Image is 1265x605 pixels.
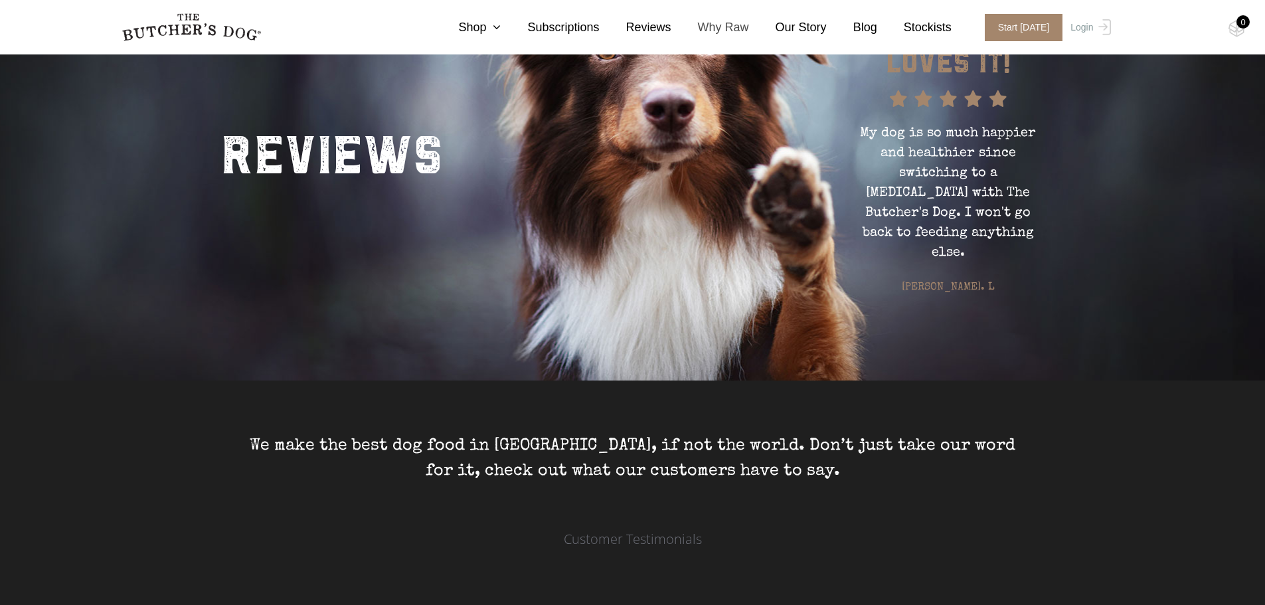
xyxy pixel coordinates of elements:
[221,109,443,195] h2: Reviews
[1236,15,1250,29] div: 0
[852,280,1045,296] p: [PERSON_NAME]. L
[827,19,877,37] a: Blog
[1228,20,1245,37] img: TBD_Cart-Empty.png
[501,19,599,37] a: Subscriptions
[671,19,749,37] a: Why Raw
[852,124,1045,263] p: My dog is so much happier and healthier since switching to a [MEDICAL_DATA] with The Butcher's Do...
[600,19,671,37] a: Reviews
[329,530,936,548] div: Customer Testimonials
[234,434,1031,483] p: We make the best dog food in [GEOGRAPHIC_DATA], if not the world. Don’t just take our word for it...
[985,14,1063,41] span: Start [DATE]
[890,90,1007,107] img: review stars
[749,19,827,37] a: Our Story
[432,19,501,37] a: Shop
[1067,14,1110,41] a: Login
[971,14,1068,41] a: Start [DATE]
[877,19,952,37] a: Stockists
